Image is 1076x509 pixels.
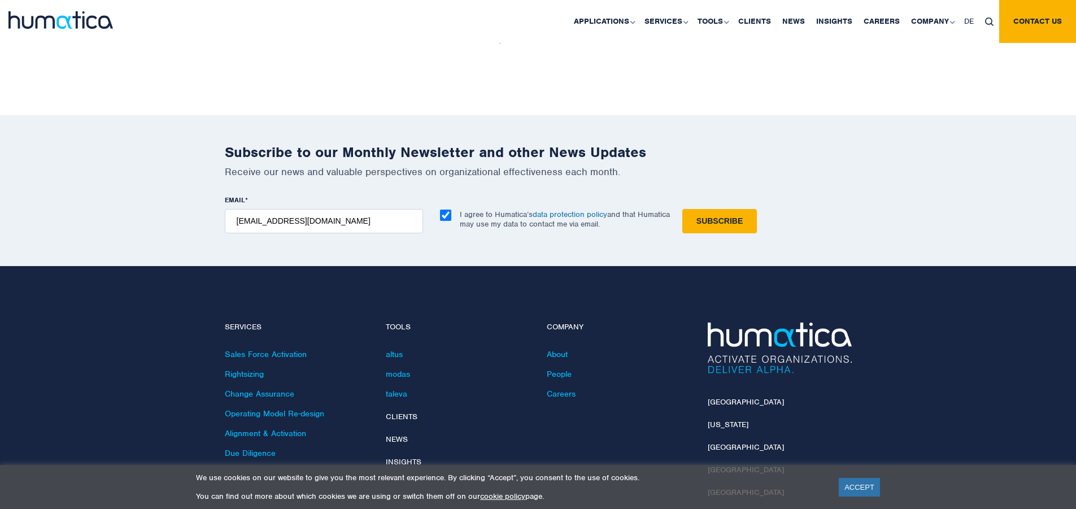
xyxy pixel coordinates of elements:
[386,349,403,359] a: altus
[386,389,407,399] a: taleva
[386,412,417,421] a: Clients
[480,491,525,501] a: cookie policy
[708,442,784,452] a: [GEOGRAPHIC_DATA]
[225,349,307,359] a: Sales Force Activation
[386,323,530,332] h4: Tools
[839,478,880,497] a: ACCEPT
[196,473,825,482] p: We use cookies on our website to give you the most relevant experience. By clicking “Accept”, you...
[8,11,113,29] img: logo
[386,457,421,467] a: Insights
[386,434,408,444] a: News
[196,491,825,501] p: You can find out more about which cookies we are using or switch them off on our page.
[225,209,423,233] input: name@company.com
[440,210,451,221] input: I agree to Humatica’sdata protection policyand that Humatica may use my data to contact me via em...
[225,323,369,332] h4: Services
[964,16,974,26] span: DE
[225,389,294,399] a: Change Assurance
[225,369,264,379] a: Rightsizing
[533,210,607,219] a: data protection policy
[225,195,245,205] span: EMAIL
[225,166,852,178] p: Receive our news and valuable perspectives on organizational effectiveness each month.
[708,420,748,429] a: [US_STATE]
[547,323,691,332] h4: Company
[708,323,852,373] img: Humatica
[225,428,306,438] a: Alignment & Activation
[386,369,410,379] a: modas
[547,369,572,379] a: People
[547,349,568,359] a: About
[460,210,670,229] p: I agree to Humatica’s and that Humatica may use my data to contact me via email.
[985,18,994,26] img: search_icon
[682,209,757,233] input: Subscribe
[225,448,276,458] a: Due Diligence
[547,389,576,399] a: Careers
[225,143,852,161] h2: Subscribe to our Monthly Newsletter and other News Updates
[225,408,324,419] a: Operating Model Re-design
[708,397,784,407] a: [GEOGRAPHIC_DATA]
